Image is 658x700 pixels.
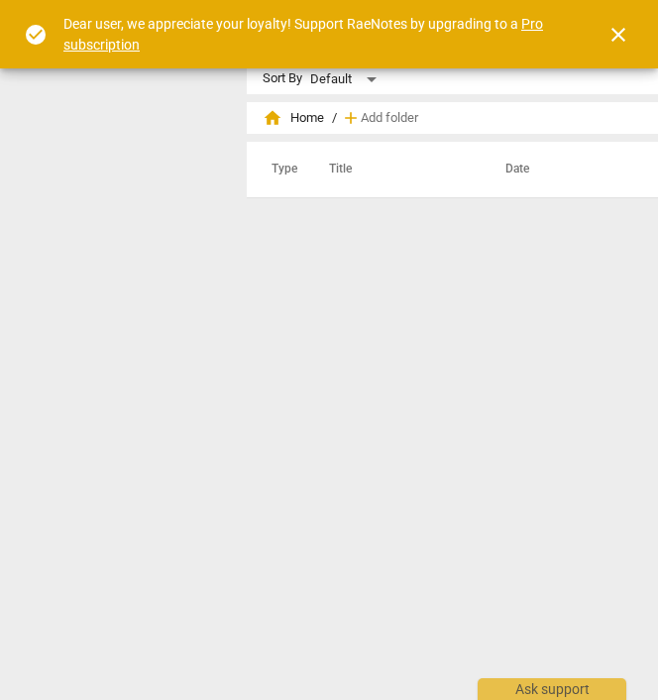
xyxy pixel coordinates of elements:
[24,23,48,47] span: check_circle
[63,14,571,55] div: Dear user, we appreciate your loyalty! Support RaeNotes by upgrading to a
[478,678,626,700] div: Ask support
[361,111,418,126] span: Add folder
[63,16,543,53] a: Pro subscription
[332,111,337,126] span: /
[256,142,305,197] th: Type
[305,142,482,197] th: Title
[263,108,282,128] span: home
[606,23,630,47] span: close
[595,11,642,58] button: Close
[341,108,361,128] span: add
[310,63,384,95] div: Default
[263,108,324,128] span: Home
[263,71,302,86] div: Sort By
